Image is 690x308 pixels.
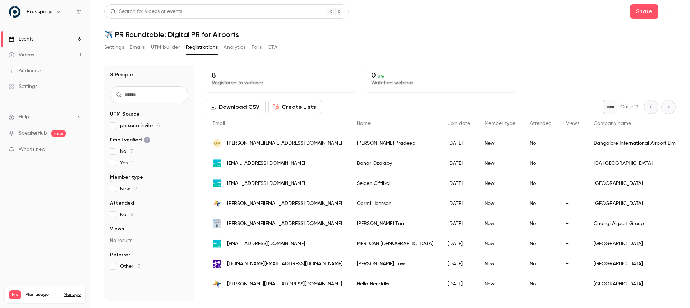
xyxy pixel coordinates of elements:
span: 4 [157,123,160,128]
p: No results [110,237,188,244]
div: [DATE] [441,274,477,294]
button: Emails [130,42,145,53]
button: Download CSV [206,100,266,114]
a: SpeakerHub [19,130,47,137]
div: New [477,173,523,193]
div: Events [9,36,33,43]
div: New [477,133,523,153]
span: Plan usage [26,292,59,298]
img: maa.nl [213,199,221,208]
img: flydenver.com [213,260,221,268]
div: No [523,214,559,234]
span: [PERSON_NAME][EMAIL_ADDRESS][DOMAIN_NAME] [227,280,342,288]
h1: 8 People [110,70,133,79]
p: Out of 1 [620,103,638,111]
span: Member type [110,174,143,181]
span: Help [19,113,29,121]
div: [PERSON_NAME] Law [350,254,441,274]
div: [DATE] [441,173,477,193]
span: Attended [530,121,552,126]
div: - [559,234,586,254]
span: Company name [594,121,631,126]
div: No [523,274,559,294]
span: GP [214,140,220,146]
span: 8 [134,186,137,191]
span: 7 [138,264,140,269]
span: Attended [110,200,134,207]
p: Registered to webinar [212,79,350,87]
span: Views [566,121,579,126]
div: New [477,153,523,173]
div: New [477,214,523,234]
span: persona invite [120,122,160,129]
span: [EMAIL_ADDRESS][DOMAIN_NAME] [227,160,305,167]
div: [DATE] [441,153,477,173]
div: Search for videos or events [110,8,182,15]
span: Views [110,225,124,233]
div: [PERSON_NAME] Tan [350,214,441,234]
img: igairport.aero [213,179,221,188]
button: Create Lists [268,100,322,114]
div: New [477,193,523,214]
h6: Presspage [27,8,53,15]
div: No [523,173,559,193]
p: 0 [371,71,510,79]
div: [DATE] [441,193,477,214]
div: Videos [9,51,34,59]
span: UTM Source [110,111,139,118]
button: Share [630,4,658,19]
img: Presspage [9,6,20,18]
button: Analytics [224,42,246,53]
span: 7 [130,149,133,154]
span: [PERSON_NAME][EMAIL_ADDRESS][DOMAIN_NAME] [227,200,342,207]
span: What's new [19,146,46,153]
div: [DATE] [441,214,477,234]
div: [PERSON_NAME] Pradeep [350,133,441,153]
button: CTA [268,42,277,53]
li: help-dropdown-opener [9,113,81,121]
section: facet-groups [110,111,188,270]
p: Watched webinar [371,79,510,87]
span: Member type [484,121,515,126]
div: Carmi Henssen [350,193,441,214]
a: Manage [64,292,81,298]
span: No [120,211,133,218]
span: [EMAIL_ADDRESS][DOMAIN_NAME] [227,240,305,248]
div: No [523,153,559,173]
span: [PERSON_NAME][EMAIL_ADDRESS][DOMAIN_NAME] [227,220,342,228]
div: - [559,274,586,294]
span: new [51,130,66,137]
div: New [477,274,523,294]
div: - [559,173,586,193]
div: [DATE] [441,133,477,153]
span: [DOMAIN_NAME][EMAIL_ADDRESS][DOMAIN_NAME] [227,260,342,268]
span: New [120,185,137,192]
div: - [559,214,586,234]
div: Bahar Ozaksoy [350,153,441,173]
div: - [559,153,586,173]
span: Email [213,121,225,126]
span: Pro [9,290,21,299]
div: - [559,193,586,214]
iframe: Noticeable Trigger [73,146,81,153]
div: Selcen Ciftlikci [350,173,441,193]
div: New [477,254,523,274]
span: Referrer [110,251,130,258]
h1: ✈️ PR Roundtable: Digital PR for Airports [104,30,676,39]
span: No [120,148,133,155]
div: MERTCAN [DEMOGRAPHIC_DATA] [350,234,441,254]
button: Registrations [186,42,218,53]
p: 8 [212,71,350,79]
div: No [523,234,559,254]
img: igairport.aero [213,239,221,248]
div: - [559,133,586,153]
button: UTM builder [151,42,180,53]
img: maa.nl [213,280,221,288]
span: Name [357,121,371,126]
span: [EMAIL_ADDRESS][DOMAIN_NAME] [227,180,305,187]
span: [PERSON_NAME][EMAIL_ADDRESS][DOMAIN_NAME] [227,140,342,147]
div: Settings [9,83,37,90]
div: New [477,234,523,254]
div: [DATE] [441,254,477,274]
div: Hella Hendriks [350,274,441,294]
